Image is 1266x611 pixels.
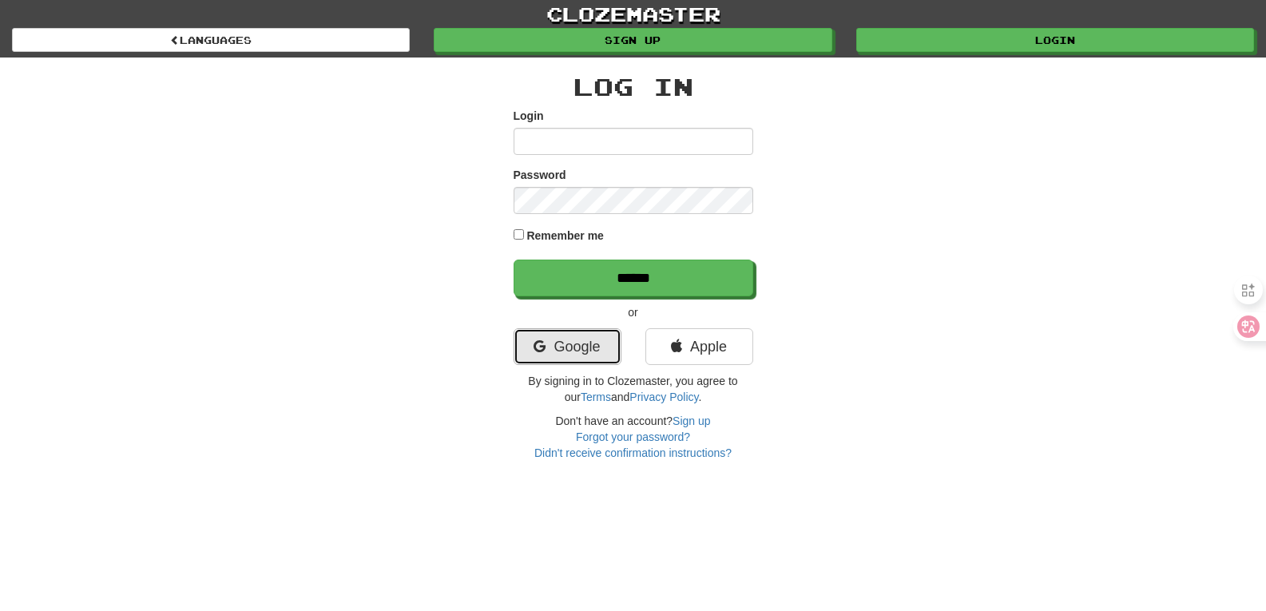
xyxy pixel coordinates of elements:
[514,328,621,365] a: Google
[581,391,611,403] a: Terms
[514,108,544,124] label: Login
[434,28,831,52] a: Sign up
[12,28,410,52] a: Languages
[629,391,698,403] a: Privacy Policy
[514,413,753,461] div: Don't have an account?
[856,28,1254,52] a: Login
[645,328,753,365] a: Apple
[514,304,753,320] p: or
[534,446,732,459] a: Didn't receive confirmation instructions?
[673,415,710,427] a: Sign up
[576,430,690,443] a: Forgot your password?
[514,373,753,405] p: By signing in to Clozemaster, you agree to our and .
[526,228,604,244] label: Remember me
[514,167,566,183] label: Password
[514,73,753,100] h2: Log In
